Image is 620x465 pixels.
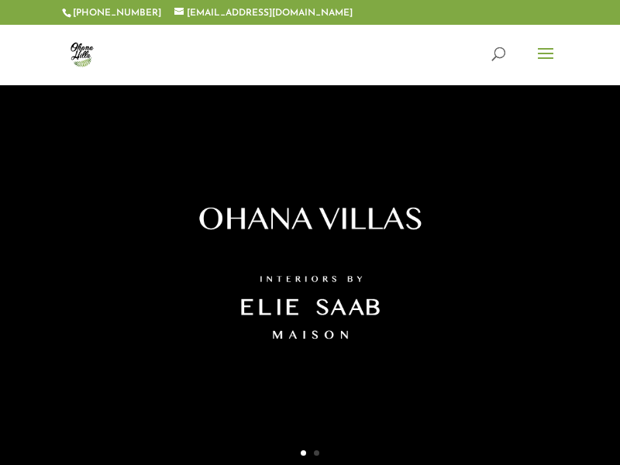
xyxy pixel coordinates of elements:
a: 1 [301,450,306,456]
a: 2 [314,450,319,456]
img: ohana-hills [65,37,98,71]
a: [EMAIL_ADDRESS][DOMAIN_NAME] [174,9,353,18]
a: [PHONE_NUMBER] [73,9,161,18]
